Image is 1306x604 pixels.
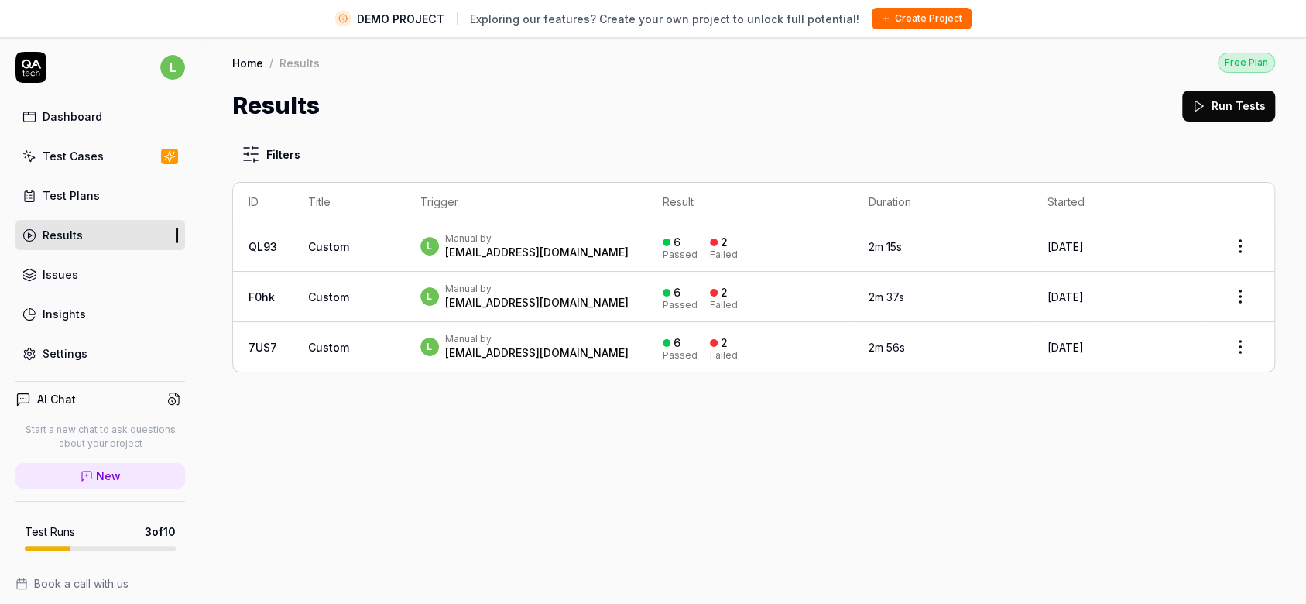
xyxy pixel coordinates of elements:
[25,525,75,539] h5: Test Runs
[674,235,680,249] div: 6
[710,250,738,259] div: Failed
[249,341,277,354] a: 7US7
[721,286,728,300] div: 2
[160,52,185,83] button: l
[160,55,185,80] span: l
[233,183,293,221] th: ID
[1218,53,1275,73] div: Free Plan
[43,108,102,125] div: Dashboard
[674,286,680,300] div: 6
[357,11,444,27] span: DEMO PROJECT
[445,333,629,345] div: Manual by
[15,141,185,171] a: Test Cases
[470,11,859,27] span: Exploring our features? Create your own project to unlock full potential!
[1218,52,1275,73] button: Free Plan
[1047,341,1084,354] time: [DATE]
[308,341,349,354] span: Custom
[308,240,349,253] span: Custom
[869,240,902,253] time: 2m 15s
[647,183,853,221] th: Result
[663,300,698,310] div: Passed
[853,183,1032,221] th: Duration
[663,250,698,259] div: Passed
[232,139,310,170] button: Filters
[43,306,86,322] div: Insights
[420,237,439,256] span: l
[43,148,104,164] div: Test Cases
[710,351,738,360] div: Failed
[15,299,185,329] a: Insights
[420,287,439,306] span: l
[445,232,629,245] div: Manual by
[710,300,738,310] div: Failed
[15,575,185,592] a: Book a call with us
[249,290,275,304] a: F0hk
[405,183,647,221] th: Trigger
[1047,290,1084,304] time: [DATE]
[663,351,698,360] div: Passed
[674,336,680,350] div: 6
[15,423,185,451] p: Start a new chat to ask questions about your project
[1047,240,1084,253] time: [DATE]
[721,235,728,249] div: 2
[308,290,349,304] span: Custom
[43,227,83,243] div: Results
[1182,91,1275,122] button: Run Tests
[869,341,905,354] time: 2m 56s
[249,240,277,253] a: QL93
[43,187,100,204] div: Test Plans
[15,463,185,489] a: New
[96,468,121,484] span: New
[1032,183,1206,221] th: Started
[34,575,129,592] span: Book a call with us
[269,55,273,70] div: /
[15,101,185,132] a: Dashboard
[232,55,263,70] a: Home
[15,338,185,369] a: Settings
[37,391,76,407] h4: AI Chat
[293,183,405,221] th: Title
[232,88,320,123] h1: Results
[445,245,629,260] div: [EMAIL_ADDRESS][DOMAIN_NAME]
[15,180,185,211] a: Test Plans
[43,266,78,283] div: Issues
[721,336,728,350] div: 2
[445,295,629,311] div: [EMAIL_ADDRESS][DOMAIN_NAME]
[445,345,629,361] div: [EMAIL_ADDRESS][DOMAIN_NAME]
[869,290,904,304] time: 2m 37s
[15,220,185,250] a: Results
[445,283,629,295] div: Manual by
[872,8,972,29] button: Create Project
[279,55,320,70] div: Results
[145,523,176,540] span: 3 of 10
[43,345,87,362] div: Settings
[420,338,439,356] span: l
[15,259,185,290] a: Issues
